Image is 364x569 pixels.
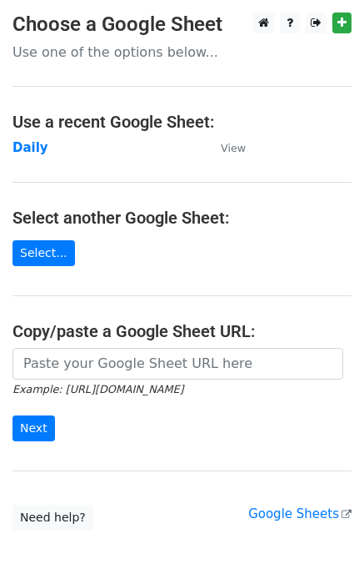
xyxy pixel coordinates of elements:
a: Select... [12,240,75,266]
p: Use one of the options below... [12,43,352,61]
a: Need help? [12,505,93,531]
input: Paste your Google Sheet URL here [12,348,343,380]
small: View [221,142,246,154]
h4: Copy/paste a Google Sheet URL: [12,321,352,341]
h4: Select another Google Sheet: [12,208,352,228]
a: Google Sheets [248,506,352,521]
a: Daily [12,140,48,155]
h4: Use a recent Google Sheet: [12,112,352,132]
input: Next [12,415,55,441]
h3: Choose a Google Sheet [12,13,352,37]
small: Example: [URL][DOMAIN_NAME] [12,383,183,395]
a: View [204,140,246,155]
